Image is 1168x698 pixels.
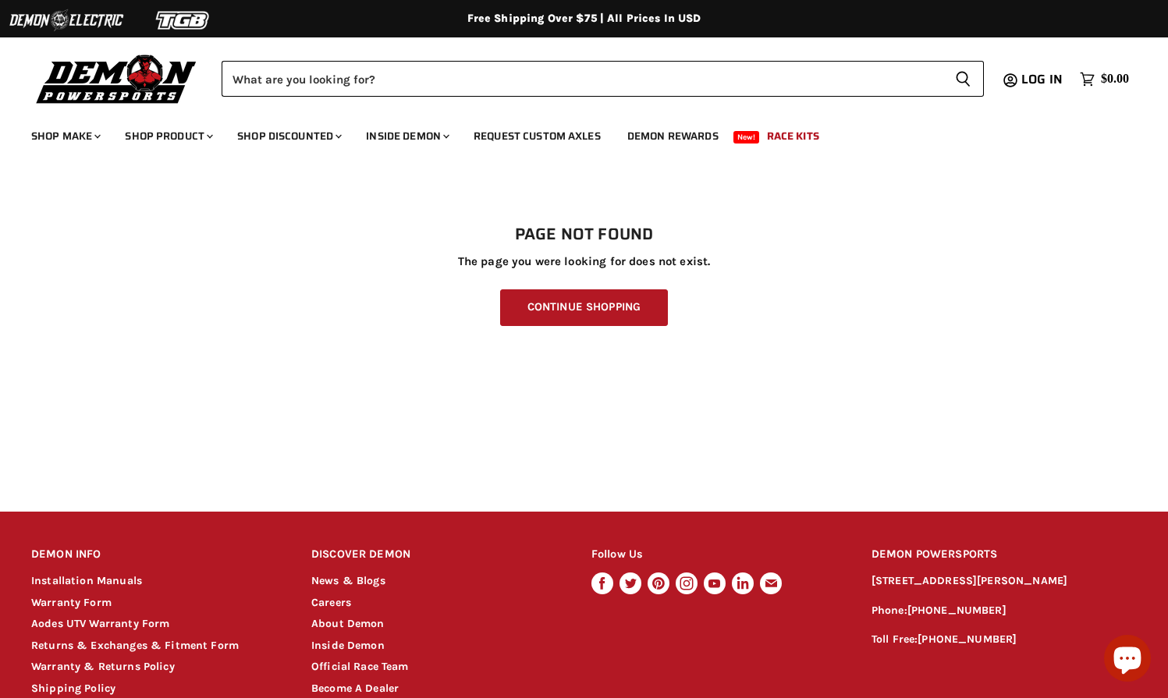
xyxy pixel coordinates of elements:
[1099,635,1156,686] inbox-online-store-chat: Shopify online store chat
[31,596,112,609] a: Warranty Form
[311,574,385,587] a: News & Blogs
[31,660,175,673] a: Warranty & Returns Policy
[20,120,110,152] a: Shop Make
[1072,68,1137,90] a: $0.00
[311,682,399,695] a: Become A Dealer
[872,572,1137,590] p: [STREET_ADDRESS][PERSON_NAME]
[872,602,1137,620] p: Phone:
[31,255,1137,268] p: The page you were looking for does not exist.
[31,639,239,652] a: Returns & Exchanges & Fitment Form
[31,682,115,695] a: Shipping Policy
[225,120,351,152] a: Shop Discounted
[311,639,385,652] a: Inside Demon
[1014,73,1072,87] a: Log in
[918,632,1017,646] a: [PHONE_NUMBER]
[311,596,351,609] a: Careers
[125,5,242,35] img: TGB Logo 2
[311,617,385,630] a: About Demon
[354,120,459,152] a: Inside Demon
[591,537,842,573] h2: Follow Us
[20,114,1125,152] ul: Main menu
[943,61,984,97] button: Search
[907,604,1006,617] a: [PHONE_NUMBER]
[31,574,142,587] a: Installation Manuals
[222,61,984,97] form: Product
[500,289,668,326] a: Continue Shopping
[872,537,1137,573] h2: DEMON POWERSPORTS
[311,537,562,573] h2: DISCOVER DEMON
[462,120,612,152] a: Request Custom Axles
[8,5,125,35] img: Demon Electric Logo 2
[755,120,831,152] a: Race Kits
[616,120,730,152] a: Demon Rewards
[31,617,169,630] a: Aodes UTV Warranty Form
[31,537,282,573] h2: DEMON INFO
[1021,69,1063,89] span: Log in
[1101,72,1129,87] span: $0.00
[311,660,409,673] a: Official Race Team
[31,51,202,106] img: Demon Powersports
[113,120,222,152] a: Shop Product
[222,61,943,97] input: Search
[733,131,760,143] span: New!
[872,631,1137,649] p: Toll Free:
[31,225,1137,244] h1: Page not found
